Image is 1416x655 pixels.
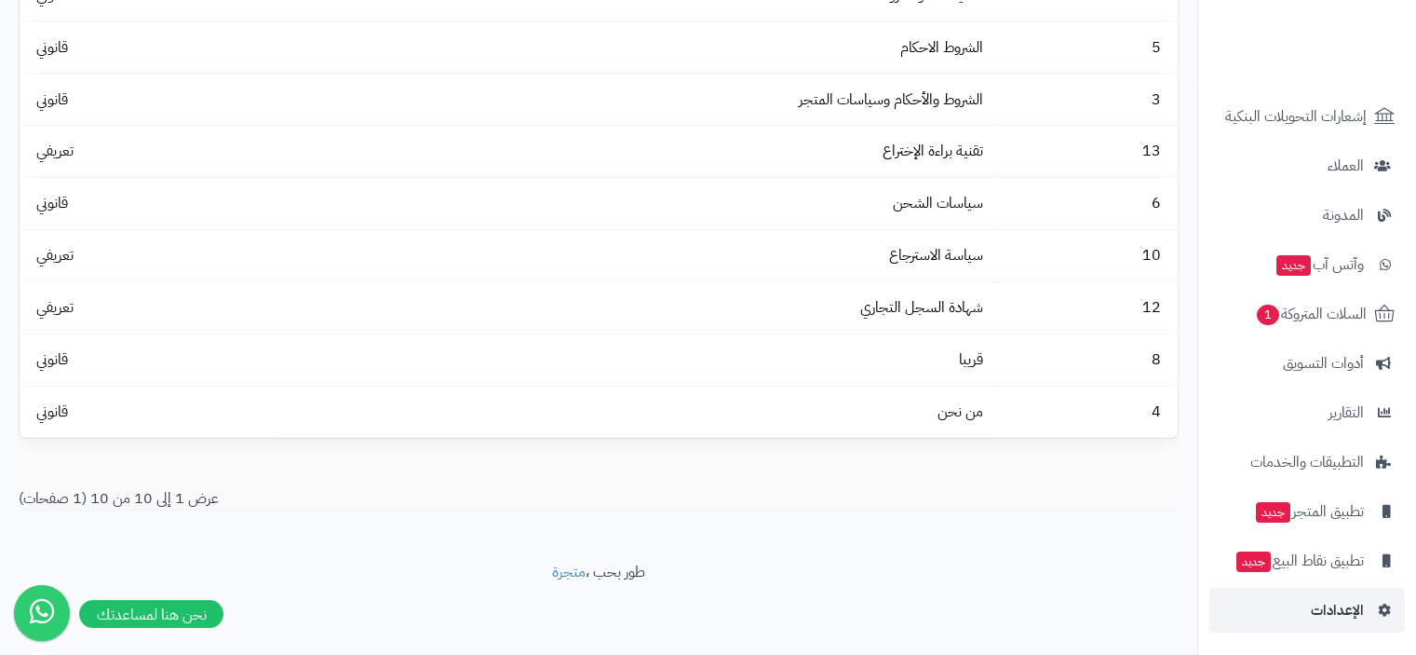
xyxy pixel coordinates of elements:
[1209,143,1405,188] a: العملاء
[1283,350,1364,376] span: أدوات التسويق
[1209,341,1405,386] a: أدوات التسويق
[1209,440,1405,484] a: التطبيقات والخدمات
[1311,597,1364,623] span: الإعدادات
[1142,36,1170,59] span: 5
[1209,292,1405,336] a: السلات المتروكة1
[1256,502,1290,523] span: جديد
[1142,348,1170,371] span: 8
[1328,153,1364,179] span: العملاء
[1255,301,1367,327] span: السلات المتروكة
[1323,202,1364,228] span: المدونة
[1209,588,1405,633] a: الإعدادات
[1254,498,1364,525] span: تطبيق المتجر
[1209,489,1405,534] a: تطبيق المتجرجديد
[1276,255,1311,276] span: جديد
[1133,140,1170,162] span: 13
[552,561,586,583] a: متجرة
[1209,94,1405,139] a: إشعارات التحويلات البنكية
[27,36,77,59] span: قانوني
[1209,539,1405,583] a: تطبيق نقاط البيعجديد
[1209,193,1405,238] a: المدونة
[27,348,77,371] span: قانوني
[1209,390,1405,435] a: التقارير
[1133,296,1170,319] span: 12
[5,488,599,510] div: عرض 1 إلى 10 من 10 (1 صفحات)
[860,296,983,319] a: شهادة السجل التجاري
[1274,252,1364,278] span: وآتس آب
[1142,192,1170,214] span: 6
[883,140,983,162] a: تقنية براءة الإختراع
[1133,244,1170,266] span: 10
[1142,401,1170,423] span: 4
[937,401,983,423] a: من نحن
[27,296,83,319] span: تعريفي
[799,89,983,111] a: الشروط والأحكام وسياسات المتجر
[27,89,77,111] span: قانوني
[1250,449,1364,475] span: التطبيقات والخدمات
[27,401,77,423] span: قانوني
[1236,552,1271,572] span: جديد
[1257,305,1279,325] span: 1
[27,244,83,266] span: تعريفي
[889,244,983,266] a: سياسة الاسترجاع
[893,192,983,214] a: سياسات الشحن
[959,348,983,371] a: قريبا
[27,192,77,214] span: قانوني
[27,140,83,162] span: تعريفي
[900,36,983,59] a: الشروط الاحكام
[1328,400,1364,426] span: التقارير
[1225,103,1367,130] span: إشعارات التحويلات البنكية
[1234,548,1364,574] span: تطبيق نقاط البيع
[1209,242,1405,287] a: وآتس آبجديد
[1142,89,1170,111] span: 3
